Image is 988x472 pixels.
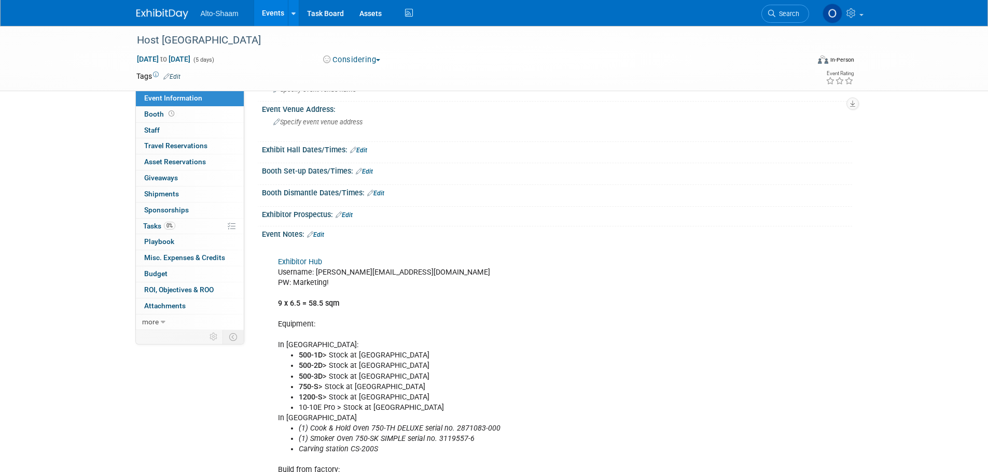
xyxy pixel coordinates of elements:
[136,170,244,186] a: Giveaways
[192,56,214,63] span: (5 days)
[748,54,855,69] div: Event Format
[136,266,244,282] a: Budget
[144,141,207,150] span: Travel Reservations
[299,382,732,392] li: > Stock at [GEOGRAPHIC_DATA]
[136,282,244,298] a: ROI, Objectives & ROO
[273,118,363,126] span: Specify event venue address
[299,392,732,403] li: > Stock at [GEOGRAPHIC_DATA]
[350,147,367,154] a: Edit
[367,190,384,197] a: Edit
[823,4,842,23] img: Olivia Strasser
[143,222,175,230] span: Tasks
[336,211,353,219] a: Edit
[136,250,244,266] a: Misc. Expenses & Credits
[299,351,323,360] b: 500-1D
[262,207,852,220] div: Exhibitor Prospectus:
[136,138,244,154] a: Travel Reservations
[136,154,244,170] a: Asset Reservations
[356,168,373,175] a: Edit
[144,158,206,166] span: Asset Reservations
[319,54,384,65] button: Considering
[818,55,828,64] img: Format-Inperson.png
[136,107,244,122] a: Booth
[144,237,174,246] span: Playbook
[136,234,244,250] a: Playbook
[136,123,244,138] a: Staff
[144,126,160,134] span: Staff
[278,299,339,308] b: 9 x 6.5 = 58.5 sqm
[262,163,852,177] div: Booth Set-up Dates/Times:
[144,174,178,182] span: Giveaways
[136,187,244,202] a: Shipments
[299,424,500,433] i: (1) Cook & Hold Oven 750-TH DELUXE serial no. 2871083-000
[133,31,794,50] div: Host [GEOGRAPHIC_DATA]
[136,91,244,106] a: Event Information
[299,382,318,391] b: 750-S
[278,258,322,266] a: Exhibitor Hub
[144,94,202,102] span: Event Information
[262,185,852,198] div: Booth Dismantle Dates/Times:
[144,302,186,310] span: Attachments
[144,269,168,278] span: Budget
[166,110,176,118] span: Booth not reserved yet
[830,56,854,64] div: In-Person
[144,110,176,118] span: Booth
[201,9,239,18] span: Alto-Shaam
[826,71,854,76] div: Event Rating
[164,222,175,230] span: 0%
[136,298,244,314] a: Attachments
[136,9,188,19] img: ExhibitDay
[136,54,191,64] span: [DATE] [DATE]
[262,142,852,155] div: Exhibit Hall Dates/Times:
[136,203,244,218] a: Sponsorships
[262,226,852,240] div: Event Notes:
[136,219,244,234] a: Tasks0%
[299,372,323,381] b: 500-3D
[262,102,852,115] div: Event Venue Address:
[761,5,809,23] a: Search
[205,330,223,344] td: Personalize Event Tab Strip
[299,445,378,453] i: Carving station CS-200S
[136,71,180,81] td: Tags
[163,73,180,80] a: Edit
[144,253,225,262] span: Misc. Expenses & Credits
[144,190,179,198] span: Shipments
[136,314,244,330] a: more
[299,393,323,402] b: 1200-S
[299,434,475,443] i: (1) Smoker Oven 750-SK SIMPLE serial no. 3119557-6
[142,318,159,326] span: more
[159,55,169,63] span: to
[299,403,732,413] li: 10-10E Pro > Stock at [GEOGRAPHIC_DATA]
[144,285,214,294] span: ROI, Objectives & ROO
[299,371,732,382] li: > Stock at [GEOGRAPHIC_DATA]
[307,231,324,238] a: Edit
[775,10,799,18] span: Search
[299,361,732,371] li: > Stock at [GEOGRAPHIC_DATA]
[144,206,189,214] span: Sponsorships
[222,330,244,344] td: Toggle Event Tabs
[299,361,323,370] b: 500-2D
[299,350,732,361] li: > Stock at [GEOGRAPHIC_DATA]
